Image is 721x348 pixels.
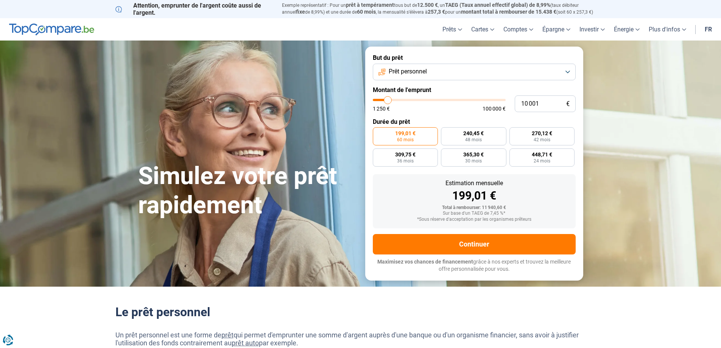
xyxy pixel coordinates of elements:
a: prêt [221,331,234,339]
div: Sur base d'un TAEG de 7,45 %* [379,211,570,216]
button: Continuer [373,234,576,254]
button: Prêt personnel [373,64,576,80]
a: fr [700,18,716,41]
label: Montant de l'emprunt [373,86,576,94]
a: Investir [575,18,609,41]
span: 270,12 € [532,131,552,136]
span: Prêt personnel [389,67,427,76]
a: Cartes [467,18,499,41]
a: Épargne [538,18,575,41]
span: 24 mois [534,159,550,163]
span: 448,71 € [532,152,552,157]
span: € [566,101,570,107]
span: 60 mois [397,137,414,142]
a: Comptes [499,18,538,41]
span: 309,75 € [395,152,416,157]
span: TAEG (Taux annuel effectif global) de 8,99% [445,2,550,8]
span: 36 mois [397,159,414,163]
label: But du prêt [373,54,576,61]
label: Durée du prêt [373,118,576,125]
span: 48 mois [465,137,482,142]
img: TopCompare [9,23,94,36]
a: Prêts [438,18,467,41]
p: Attention, emprunter de l'argent coûte aussi de l'argent. [115,2,273,16]
span: 365,30 € [463,152,484,157]
span: 1 250 € [373,106,390,111]
p: Un prêt personnel est une forme de qui permet d'emprunter une somme d'argent auprès d'une banque ... [115,331,606,347]
a: Énergie [609,18,644,41]
p: Exemple représentatif : Pour un tous but de , un (taux débiteur annuel de 8,99%) et une durée de ... [282,2,606,16]
span: 257,3 € [428,9,445,15]
p: grâce à nos experts et trouvez la meilleure offre personnalisée pour vous. [373,258,576,273]
div: 199,01 € [379,190,570,201]
span: montant total à rembourser de 15.438 € [461,9,556,15]
div: *Sous réserve d'acceptation par les organismes prêteurs [379,217,570,222]
div: Total à rembourser: 11 940,60 € [379,205,570,211]
span: 12.500 € [417,2,438,8]
span: 42 mois [534,137,550,142]
span: 199,01 € [395,131,416,136]
span: 30 mois [465,159,482,163]
h1: Simulez votre prêt rapidement [138,162,356,220]
span: 60 mois [357,9,376,15]
span: Maximisez vos chances de financement [377,259,473,265]
a: Plus d'infos [644,18,691,41]
span: 100 000 € [483,106,506,111]
div: Estimation mensuelle [379,180,570,186]
span: prêt à tempérament [346,2,394,8]
span: fixe [296,9,305,15]
span: 240,45 € [463,131,484,136]
h2: Le prêt personnel [115,305,606,319]
a: prêt auto [232,339,259,347]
